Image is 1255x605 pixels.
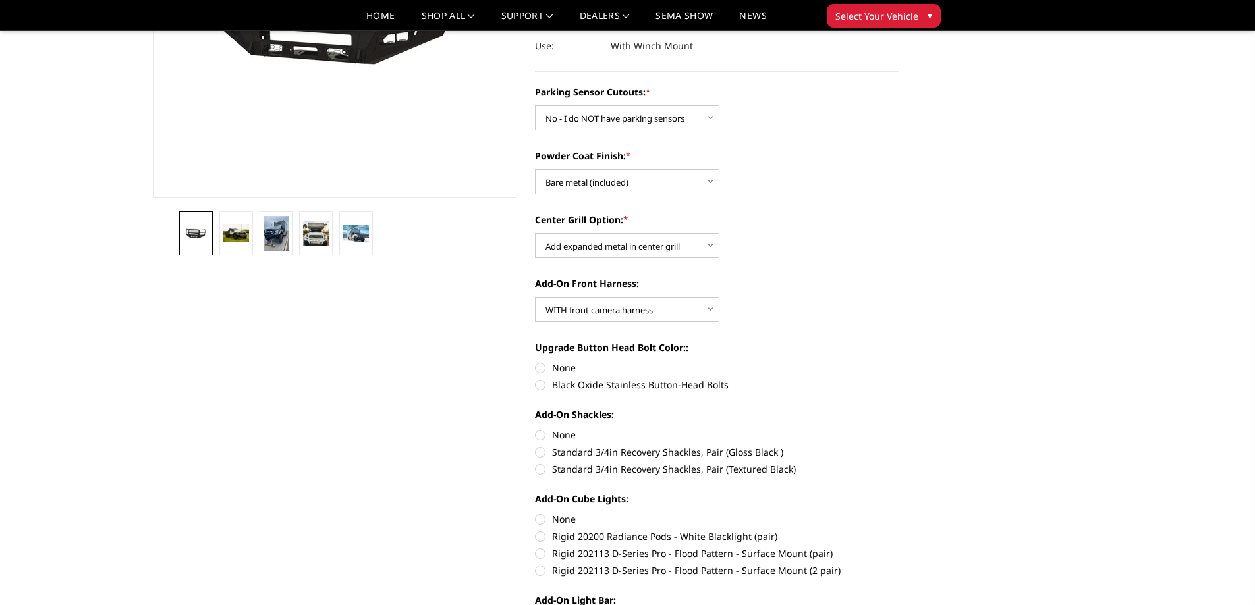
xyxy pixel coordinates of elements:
a: shop all [422,11,475,30]
label: None [535,361,899,375]
dt: Use: [535,34,601,58]
iframe: Chat Widget [1189,542,1255,605]
label: Rigid 202113 D-Series Pro - Flood Pattern - Surface Mount (2 pair) [535,564,899,577]
label: None [535,428,899,442]
label: Standard 3/4in Recovery Shackles, Pair (Gloss Black ) [535,445,899,459]
label: Upgrade Button Head Bolt Color:: [535,340,899,354]
label: Add-On Front Harness: [535,276,899,290]
img: 2023-2025 Ford F450-550 - DBL Designs Custom Product - A2 Series - Extreme Front Bumper (winch mo... [264,216,289,250]
a: SEMA Show [655,11,713,30]
a: Home [366,11,395,30]
img: 2023-2025 Ford F450-550 - DBL Designs Custom Product - A2 Series - Extreme Front Bumper (winch mo... [183,228,209,240]
img: 2023-2025 Ford F450-550 - DBL Designs Custom Product - A2 Series - Extreme Front Bumper (winch mo... [343,225,369,242]
label: Add-On Cube Lights: [535,492,899,506]
label: Rigid 20200 Radiance Pods - White Blacklight (pair) [535,529,899,543]
label: Parking Sensor Cutouts: [535,85,899,99]
label: Center Grill Option: [535,213,899,226]
label: Add-On Shackles: [535,408,899,421]
dd: With Winch Mount [611,34,693,58]
label: Standard 3/4in Recovery Shackles, Pair (Textured Black) [535,462,899,476]
a: News [739,11,766,30]
img: 2023-2025 Ford F450-550 - DBL Designs Custom Product - A2 Series - Extreme Front Bumper (winch mo... [303,221,329,247]
a: Dealers [580,11,630,30]
img: 2023-2025 Ford F450-550 - DBL Designs Custom Product - A2 Series - Extreme Front Bumper (winch mo... [223,224,249,242]
label: Rigid 202113 D-Series Pro - Flood Pattern - Surface Mount (pair) [535,546,899,560]
label: Powder Coat Finish: [535,149,899,163]
label: None [535,512,899,526]
span: ▾ [928,9,932,22]
a: Support [501,11,553,30]
span: Select Your Vehicle [835,9,918,23]
button: Select Your Vehicle [827,4,941,28]
label: Black Oxide Stainless Button-Head Bolts [535,378,899,392]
